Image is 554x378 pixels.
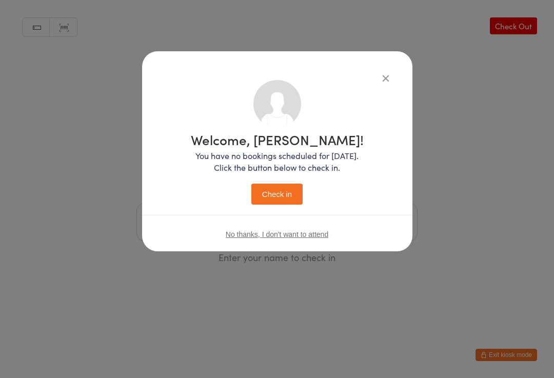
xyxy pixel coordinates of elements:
h1: Welcome, [PERSON_NAME]! [191,133,364,146]
p: You have no bookings scheduled for [DATE]. Click the button below to check in. [191,150,364,173]
button: No thanks, I don't want to attend [226,230,328,238]
button: Check in [251,184,303,205]
img: no_photo.png [253,80,301,128]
